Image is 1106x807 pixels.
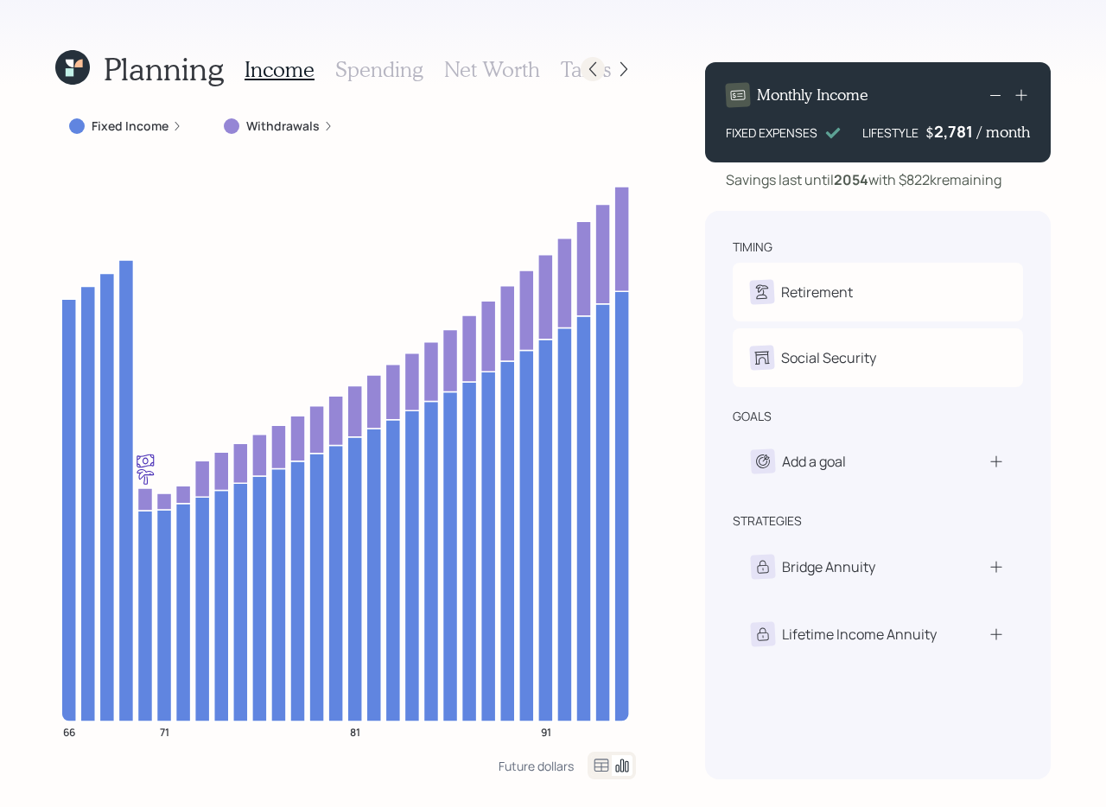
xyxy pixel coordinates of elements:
[782,624,937,645] div: Lifetime Income Annuity
[246,118,320,135] label: Withdrawals
[934,121,977,142] div: 2,781
[499,758,574,774] div: Future dollars
[160,724,169,739] tspan: 71
[757,86,868,105] h4: Monthly Income
[245,57,315,82] h3: Income
[104,50,224,87] h1: Planning
[63,724,75,739] tspan: 66
[350,724,360,739] tspan: 81
[726,169,1001,190] div: Savings last until with $822k remaining
[92,118,168,135] label: Fixed Income
[782,451,846,472] div: Add a goal
[726,124,817,142] div: FIXED EXPENSES
[444,57,540,82] h3: Net Worth
[781,347,876,368] div: Social Security
[733,238,772,256] div: timing
[733,512,802,530] div: strategies
[782,556,875,577] div: Bridge Annuity
[733,408,772,425] div: goals
[541,724,551,739] tspan: 91
[781,282,853,302] div: Retirement
[862,124,918,142] div: LIFESTYLE
[834,170,868,189] b: 2054
[335,57,423,82] h3: Spending
[561,57,611,82] h3: Taxes
[977,123,1030,142] h4: / month
[925,123,934,142] h4: $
